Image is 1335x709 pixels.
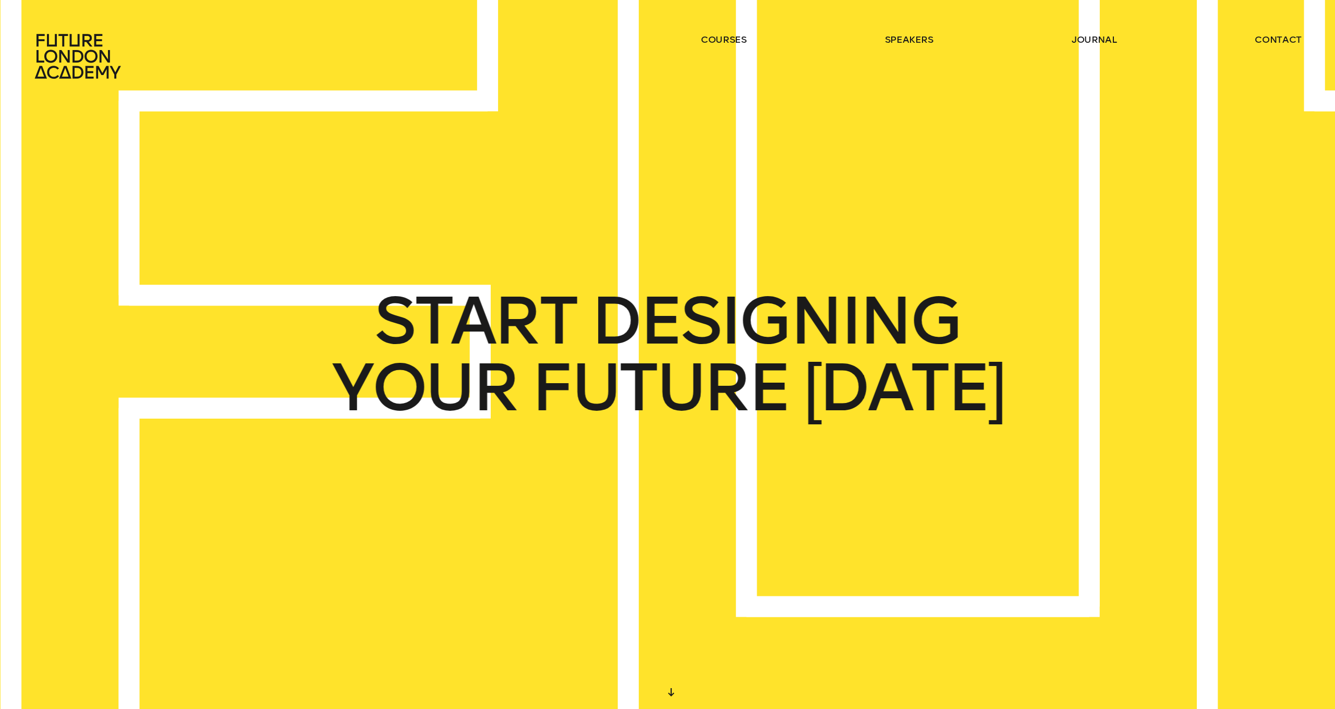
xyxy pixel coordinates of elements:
span: DESIGNING [591,288,961,354]
a: contact [1255,33,1302,46]
span: YOUR [332,354,517,421]
span: [DATE] [804,354,1004,421]
a: journal [1072,33,1117,46]
a: courses [701,33,747,46]
a: speakers [885,33,933,46]
span: FUTURE [531,354,790,421]
span: START [374,288,576,354]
